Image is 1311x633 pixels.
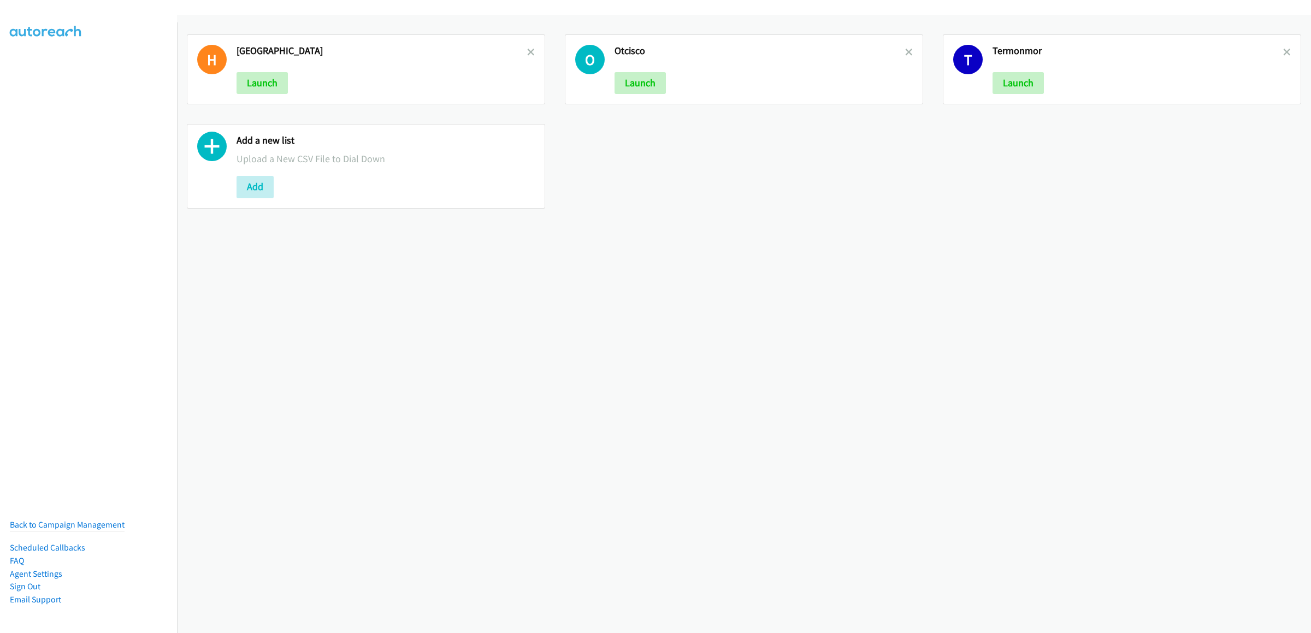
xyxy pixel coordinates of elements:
[10,569,62,579] a: Agent Settings
[575,45,605,74] h1: O
[237,134,535,147] h2: Add a new list
[10,542,85,553] a: Scheduled Callbacks
[10,581,40,591] a: Sign Out
[615,45,905,57] h2: Otcisco
[993,45,1283,57] h2: Termonmor
[1280,272,1311,361] iframe: Resource Center
[237,151,535,166] p: Upload a New CSV File to Dial Down
[953,45,983,74] h1: T
[10,555,24,566] a: FAQ
[993,72,1044,94] button: Launch
[10,519,125,530] a: Back to Campaign Management
[1216,585,1303,625] iframe: Checklist
[237,72,288,94] button: Launch
[197,45,227,74] h1: H
[615,72,666,94] button: Launch
[237,45,527,57] h2: [GEOGRAPHIC_DATA]
[237,176,274,198] button: Add
[10,594,61,605] a: Email Support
